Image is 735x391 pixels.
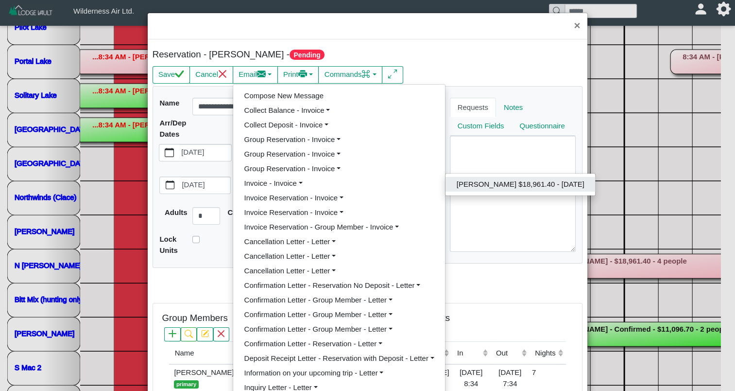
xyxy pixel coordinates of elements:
a: Collect Deposit - Invoice [233,118,445,132]
label: [DATE] [180,177,231,194]
a: Invoice - Invoice [233,176,445,191]
svg: plus [169,330,176,338]
button: Printprinter fill [277,66,319,84]
button: pencil square [197,327,213,341]
a: Requests [450,98,496,117]
button: plus [164,327,180,341]
a: Invoice Reservation - Invoice [233,191,445,205]
svg: calendar [165,148,174,157]
a: Collect Balance - Invoice [233,103,445,118]
button: Commandscommand [318,66,382,84]
svg: printer fill [298,70,308,79]
svg: arrows angle expand [388,70,397,79]
div: [PERSON_NAME] [171,367,256,389]
div: Name [175,348,249,359]
svg: x [218,70,227,79]
a: Cancellation Letter - Letter [233,264,445,278]
a: Deposit Receipt Letter - Reservation with Deposit - Letter [233,351,445,366]
a: Group Reservation - Invoice [233,147,445,161]
button: Cancelx [189,66,233,84]
a: Confirmation Letter - Reservation No Deposit - Letter [233,278,445,293]
a: Cancellation Letter - Letter [233,234,445,249]
div: Nights [535,348,556,359]
svg: check [175,70,184,79]
a: Notes [496,98,530,117]
a: Compose New Message [233,89,445,103]
a: Group Reservation - Invoice [233,132,445,147]
button: calendar [160,177,180,194]
svg: command [361,70,371,79]
b: Adults [165,208,188,216]
b: Arr/Dep Dates [159,119,186,138]
button: x [213,327,229,341]
b: Children [227,208,253,228]
a: Confirmation Letter - Group Member - Letter [233,307,445,322]
a: [PERSON_NAME] $18,961.40 - [DATE] [445,177,595,192]
a: Invoice Reservation - Invoice [233,205,445,220]
a: Confirmation Letter - Group Member - Letter [233,322,445,337]
div: Out [496,348,519,359]
svg: pencil square [201,330,209,338]
a: Group Reservation - Invoice [233,161,445,176]
svg: x [217,330,225,338]
b: Lock Units [159,235,178,254]
a: Invoice Reservation - Group Member - Invoice [233,220,445,234]
a: Questionnaire [512,117,572,136]
b: Name [159,99,179,107]
h5: Reservation - [PERSON_NAME] - [153,49,365,60]
label: [DATE] [179,144,231,161]
button: arrows angle expand [382,66,403,84]
button: search [181,327,197,341]
a: Confirmation Letter - Group Member - Letter [233,293,445,307]
svg: search [185,330,192,338]
svg: calendar [166,180,175,190]
svg: envelope fill [257,70,266,79]
button: Close [566,13,587,39]
span: primary [174,380,198,389]
a: Cancellation Letter - Letter [233,249,445,264]
a: Custom Fields [450,117,512,136]
div: In [457,348,480,359]
a: Confirmation Letter - Reservation - Letter [233,337,445,351]
h5: Group Members [162,313,227,324]
button: calendar [159,144,179,161]
button: Emailenvelope fill [233,66,278,84]
button: Savecheck [153,66,190,84]
a: Information on your upcoming trip - Letter [233,366,445,380]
